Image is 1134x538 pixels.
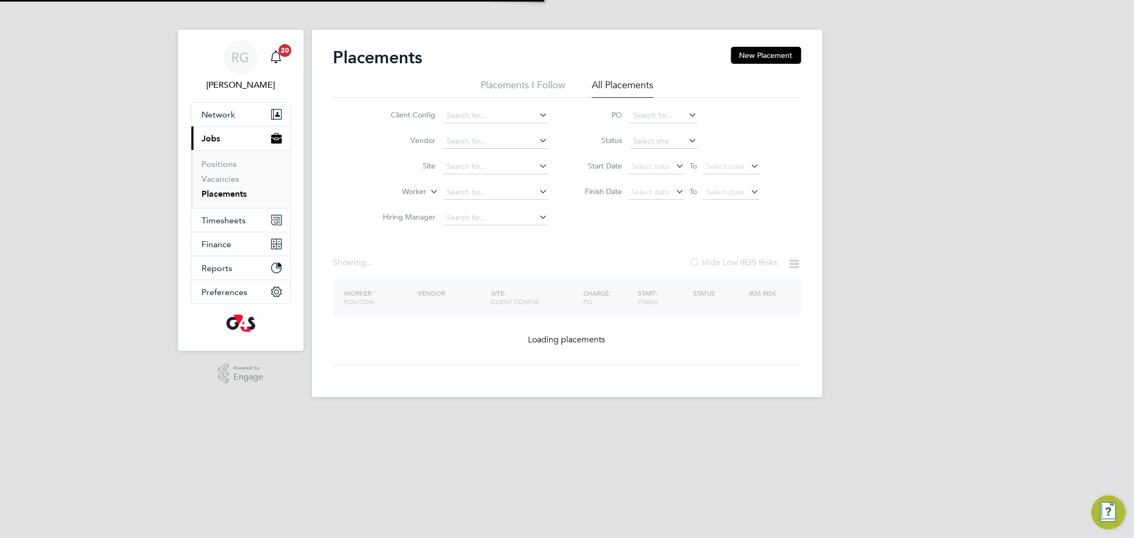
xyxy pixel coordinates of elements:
input: Search for... [443,211,548,225]
span: ... [366,257,373,268]
div: Showing [333,257,375,268]
button: Network [191,103,290,126]
nav: Main navigation [178,30,304,351]
img: g4s-logo-retina.png [226,315,255,332]
span: To [687,184,701,198]
input: Search for... [443,108,548,123]
label: Finish Date [575,187,623,196]
label: PO [575,110,623,120]
a: Go to home page [191,315,291,332]
label: Vendor [375,136,436,145]
label: Start Date [575,161,623,171]
button: Timesheets [191,208,290,232]
li: Placements I Follow [481,79,565,98]
input: Select one [630,134,698,149]
h2: Placements [333,47,423,68]
span: Select date [632,162,670,171]
input: Search for... [630,108,698,123]
span: RG [232,51,250,64]
button: Preferences [191,280,290,304]
span: Select date [707,162,745,171]
button: Finance [191,232,290,256]
a: Positions [202,159,237,169]
span: 20 [279,44,291,57]
label: Status [575,136,623,145]
span: To [687,159,701,173]
span: Reports [202,263,233,273]
label: Hiring Manager [375,212,436,222]
a: 20 [265,40,287,74]
label: Worker [366,187,427,197]
span: Powered by [233,364,263,373]
span: Rachel Graham [191,79,291,91]
span: Engage [233,373,263,382]
button: Jobs [191,127,290,150]
input: Search for... [443,159,548,174]
a: RG[PERSON_NAME] [191,40,291,91]
input: Search for... [443,134,548,149]
span: Network [202,110,236,120]
div: Jobs [191,150,290,208]
button: Engage Resource Center [1091,495,1125,529]
li: All Placements [592,79,653,98]
button: New Placement [731,47,801,64]
button: Reports [191,256,290,280]
input: Search for... [443,185,548,200]
label: Hide Low IR35 Risks [690,257,778,268]
span: Select date [707,187,745,197]
span: Select date [632,187,670,197]
a: Vacancies [202,174,240,184]
a: Powered byEngage [218,364,263,384]
a: Placements [202,189,247,199]
span: Timesheets [202,215,246,225]
label: Client Config [375,110,436,120]
span: Finance [202,239,232,249]
span: Preferences [202,287,248,297]
label: Site [375,161,436,171]
span: Jobs [202,133,221,144]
